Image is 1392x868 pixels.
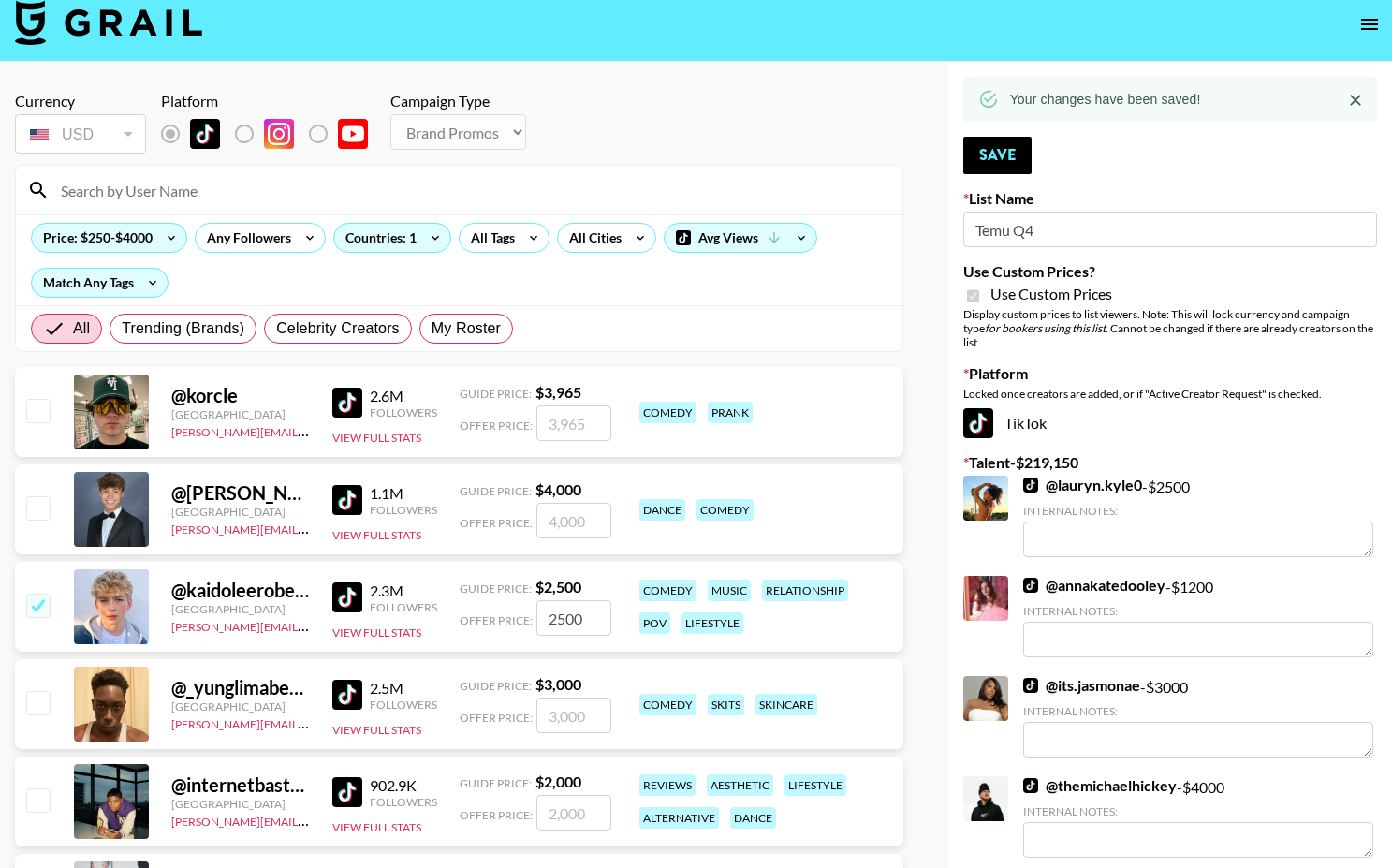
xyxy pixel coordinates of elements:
div: - $ 4000 [1023,776,1373,858]
button: View Full Stats [332,820,421,834]
div: alternative [639,807,719,829]
div: [GEOGRAPHIC_DATA] [171,407,310,421]
strong: $ 3,000 [535,675,581,693]
div: comedy [639,402,696,423]
input: 2,500 [536,600,611,636]
div: 2.6M [370,387,437,405]
img: TikTok [332,388,362,418]
div: Followers [370,503,437,517]
span: All [73,317,90,340]
div: comedy [639,694,696,715]
div: Campaign Type [390,92,526,110]
span: Guide Price: [460,776,532,790]
div: 2.3M [370,581,437,600]
span: Trending (Brands) [122,317,244,340]
div: [GEOGRAPHIC_DATA] [171,699,310,714]
a: @its.jasmonae [1023,676,1140,695]
strong: $ 3,965 [535,383,581,401]
div: @ kaidoleerobertslife [171,579,310,602]
label: List Name [963,189,1377,208]
div: All Cities [558,224,625,252]
input: 2,000 [536,795,611,831]
button: Save [963,137,1032,174]
div: Platform [161,92,383,110]
div: USD [19,118,142,151]
strong: $ 2,000 [535,772,581,790]
img: TikTok [190,119,220,149]
span: Guide Price: [460,484,532,498]
div: [GEOGRAPHIC_DATA] [171,602,310,616]
div: Followers [370,795,437,809]
div: List locked to TikTok. [161,114,383,154]
div: [GEOGRAPHIC_DATA] [171,797,310,811]
div: TikTok [963,408,1377,438]
span: Offer Price: [460,516,533,530]
button: View Full Stats [332,528,421,542]
img: TikTok [332,777,362,807]
div: - $ 2500 [1023,476,1373,557]
div: skits [708,694,744,715]
label: Talent - $ 219,150 [963,453,1377,472]
img: TikTok [332,680,362,710]
strong: $ 4,000 [535,480,581,498]
div: relationship [762,580,848,601]
img: TikTok [1023,778,1038,793]
div: @ _yunglimabean_ [171,676,310,699]
div: skincare [755,694,817,715]
span: My Roster [432,317,501,340]
div: pov [639,612,670,634]
div: lifestyle [681,612,743,634]
div: [GEOGRAPHIC_DATA] [171,505,310,519]
input: 3,000 [536,698,611,733]
div: Currency [15,92,146,110]
button: View Full Stats [332,625,421,640]
div: Followers [370,600,437,614]
a: [PERSON_NAME][EMAIL_ADDRESS][DOMAIN_NAME] [171,421,448,439]
span: Guide Price: [460,679,532,693]
div: comedy [639,580,696,601]
div: Countries: 1 [334,224,450,252]
a: [PERSON_NAME][EMAIL_ADDRESS][DOMAIN_NAME] [171,519,448,537]
a: [PERSON_NAME][EMAIL_ADDRESS][DOMAIN_NAME] [171,714,448,731]
input: 4,000 [536,503,611,538]
img: TikTok [332,485,362,515]
img: TikTok [1023,578,1038,593]
input: 3,965 [536,405,611,441]
button: open drawer [1351,6,1388,43]
div: Followers [370,405,437,419]
div: lifestyle [784,774,846,796]
div: - $ 1200 [1023,576,1373,657]
div: prank [708,402,753,423]
div: music [708,580,751,601]
label: Platform [963,364,1377,383]
span: Offer Price: [460,808,533,822]
div: Your changes have been saved! [1010,82,1201,116]
div: dance [639,499,685,521]
div: @ internetbastard [171,773,310,797]
div: Locked once creators are added, or if "Active Creator Request" is checked. [963,387,1377,401]
div: 2.5M [370,679,437,698]
em: for bookers using this list [985,321,1106,335]
label: Use Custom Prices? [963,262,1377,281]
a: @themichaelhickey [1023,776,1177,795]
a: @annakatedooley [1023,576,1165,595]
div: Internal Notes: [1023,504,1373,518]
img: TikTok [1023,678,1038,693]
button: View Full Stats [332,431,421,445]
img: Instagram [264,119,294,149]
button: View Full Stats [332,723,421,737]
span: Guide Price: [460,581,532,596]
button: Close [1341,86,1370,114]
div: Currency is locked to USD [15,110,146,157]
div: All Tags [460,224,519,252]
img: TikTok [1023,478,1038,493]
div: Internal Notes: [1023,704,1373,718]
div: Display custom prices to list viewers. Note: This will lock currency and campaign type . Cannot b... [963,307,1377,349]
strong: $ 2,500 [535,578,581,596]
div: @ korcle [171,384,310,407]
div: Price: $250-$4000 [32,224,186,252]
div: dance [730,807,776,829]
div: reviews [639,774,696,796]
span: Celebrity Creators [276,317,400,340]
input: Search by User Name [50,175,891,205]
